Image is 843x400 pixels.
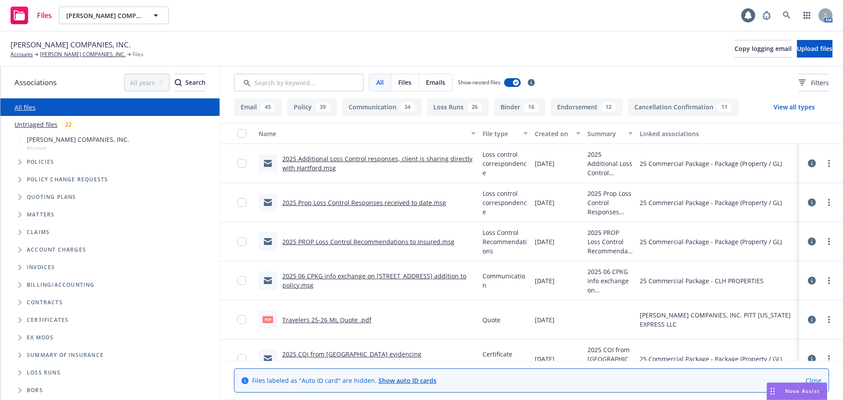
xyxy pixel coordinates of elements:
[27,265,55,270] span: Invoices
[27,300,63,305] span: Contracts
[282,155,472,172] a: 2025 Additional Loss Control responses, client is sharing directly with Hartford.msg
[535,129,571,138] div: Created on
[260,102,275,112] div: 45
[797,44,832,53] span: Upload files
[27,353,104,358] span: Summary of insurance
[824,197,834,208] a: more
[483,150,528,177] span: Loss control correspondence
[7,3,55,28] a: Files
[11,50,33,58] a: Accounts
[282,350,421,368] a: 2025 COI from [GEOGRAPHIC_DATA] evidencing [STREET_ADDRESS] GL & UMB .msg
[66,11,142,20] span: [PERSON_NAME] COMPANIES, INC.
[234,98,282,116] button: Email
[282,238,454,246] a: 2025 PROP Loss Control Recommendations to Insured.msg
[27,335,54,340] span: Ex Mods
[760,98,829,116] button: View all types
[175,74,205,91] button: SearchSearch
[252,376,436,385] span: Files labeled as "Auto ID card" are hidden.
[811,78,829,87] span: Filters
[282,316,371,324] a: Travelers 25-26 ML Quote .pdf
[238,198,246,207] input: Toggle Row Selected
[824,275,834,286] a: more
[400,102,415,112] div: 34
[767,382,827,400] button: Nova Assist
[376,78,384,87] span: All
[259,129,466,138] div: Name
[238,354,246,363] input: Toggle Row Selected
[640,129,796,138] div: Linked associations
[531,123,584,144] button: Created on
[587,150,633,177] span: 2025 Additional Loss Control responses, client is sharing directly with [GEOGRAPHIC_DATA]
[535,354,555,364] span: [DATE]
[27,144,129,151] span: Account
[14,103,36,112] a: All files
[601,102,616,112] div: 12
[238,315,246,324] input: Toggle Row Selected
[238,159,246,168] input: Toggle Row Selected
[378,376,436,385] a: Show auto ID cards
[27,135,129,144] span: [PERSON_NAME] COMPANIES, INC.
[824,158,834,169] a: more
[238,276,246,285] input: Toggle Row Selected
[483,350,528,368] span: Certificate Requirements
[640,310,796,329] div: [PERSON_NAME] COMPANIES, INC. PITT [US_STATE] EXPRESS LLC
[535,315,555,324] span: [DATE]
[27,282,95,288] span: Billing/Accounting
[27,370,61,375] span: Loss Runs
[785,387,820,395] span: Nova Assist
[263,316,273,323] span: pdf
[640,159,782,168] div: 25 Commercial Package - Package (Property / GL)
[535,276,555,285] span: [DATE]
[61,119,76,130] div: 22
[535,237,555,246] span: [DATE]
[315,102,330,112] div: 39
[587,228,633,256] span: 2025 PROP Loss Control Recommendations to Insured
[27,195,76,200] span: Quoting plans
[0,133,220,276] div: Tree Example
[27,317,68,323] span: Certificates
[483,315,501,324] span: Quote
[799,74,829,91] button: Filters
[27,230,50,235] span: Claims
[717,102,732,112] div: 11
[37,12,52,19] span: Files
[238,129,246,138] input: Select all
[640,198,782,207] div: 25 Commercial Package - Package (Property / GL)
[27,388,43,393] span: BORs
[479,123,532,144] button: File type
[524,102,539,112] div: 16
[234,74,364,91] input: Search by keyword...
[778,7,796,24] a: Search
[735,40,792,58] button: Copy logging email
[799,78,829,87] span: Filters
[175,74,205,91] div: Search
[11,39,130,50] span: [PERSON_NAME] COMPANIES, INC.
[282,272,466,289] a: 2025 06 CPKG info exchange on [STREET_ADDRESS] addition to policy.msg
[483,228,528,256] span: Loss Control Recommendations
[640,276,764,285] div: 25 Commercial Package - CLH PROPERTIES
[287,98,337,116] button: Policy
[735,44,792,53] span: Copy logging email
[535,159,555,168] span: [DATE]
[27,247,86,252] span: Account charges
[255,123,479,144] button: Name
[587,267,633,295] span: 2025 06 CPKG info exchange on [STREET_ADDRESS] addition to policy
[40,50,126,58] a: [PERSON_NAME] COMPANIES, INC.
[14,77,57,88] span: Associations
[483,271,528,290] span: Communication
[175,79,182,86] svg: Search
[824,314,834,325] a: more
[0,276,220,399] div: Folder Tree Example
[797,40,832,58] button: Upload files
[584,123,637,144] button: Summary
[467,102,482,112] div: 26
[133,50,144,58] span: Files
[806,376,821,385] a: Close
[587,345,633,373] span: 2025 COI from [GEOGRAPHIC_DATA] evidencing [STREET_ADDRESS] GL & UMB
[427,98,489,116] button: Loss Runs
[551,98,623,116] button: Endorsement
[27,159,54,165] span: Policies
[824,353,834,364] a: more
[238,237,246,246] input: Toggle Row Selected
[458,79,501,86] span: Show nested files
